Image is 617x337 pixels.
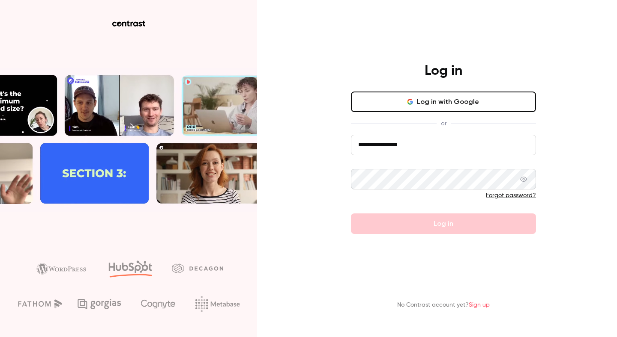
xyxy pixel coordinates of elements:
a: Forgot password? [486,192,536,198]
h4: Log in [425,62,462,80]
a: Sign up [469,302,490,308]
span: or [437,119,451,128]
img: decagon [172,263,223,273]
button: Log in with Google [351,92,536,112]
p: No Contrast account yet? [397,301,490,310]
